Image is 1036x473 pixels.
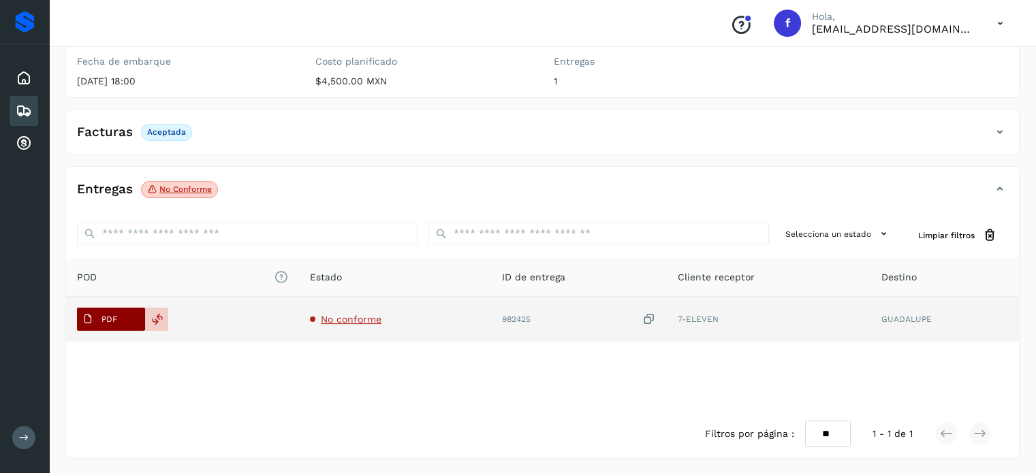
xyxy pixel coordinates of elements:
div: 982425 [502,312,656,327]
div: Embarques [10,96,38,126]
span: Limpiar filtros [918,229,975,242]
span: Estado [310,270,342,284]
span: POD [77,270,288,284]
span: Filtros por página : [705,427,794,441]
div: Inicio [10,63,38,93]
h4: Entregas [77,182,133,197]
td: 7-ELEVEN [667,297,870,342]
div: Cuentas por cobrar [10,129,38,159]
div: Reemplazar POD [145,308,168,331]
p: No conforme [159,184,212,194]
p: $4,500.00 MXN [315,76,532,87]
button: PDF [77,308,145,331]
h4: Facturas [77,125,133,140]
label: Entregas [554,56,770,67]
div: FacturasAceptada [66,120,1019,154]
label: Costo planificado [315,56,532,67]
label: Fecha de embarque [77,56,294,67]
p: 1 [554,76,770,87]
p: Hola, [812,11,975,22]
button: Selecciona un estado [780,223,896,245]
p: facturacion@wht-transport.com [812,22,975,35]
p: PDF [101,314,117,324]
p: Aceptada [147,127,186,137]
span: ID de entrega [502,270,565,284]
td: GUADALUPE [870,297,1019,342]
p: [DATE] 18:00 [77,76,294,87]
span: 1 - 1 de 1 [873,427,913,441]
span: Cliente receptor [678,270,755,284]
span: No conforme [321,314,381,325]
div: EntregasNo conforme [66,178,1019,212]
button: Limpiar filtros [907,223,1008,248]
span: Destino [881,270,917,284]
